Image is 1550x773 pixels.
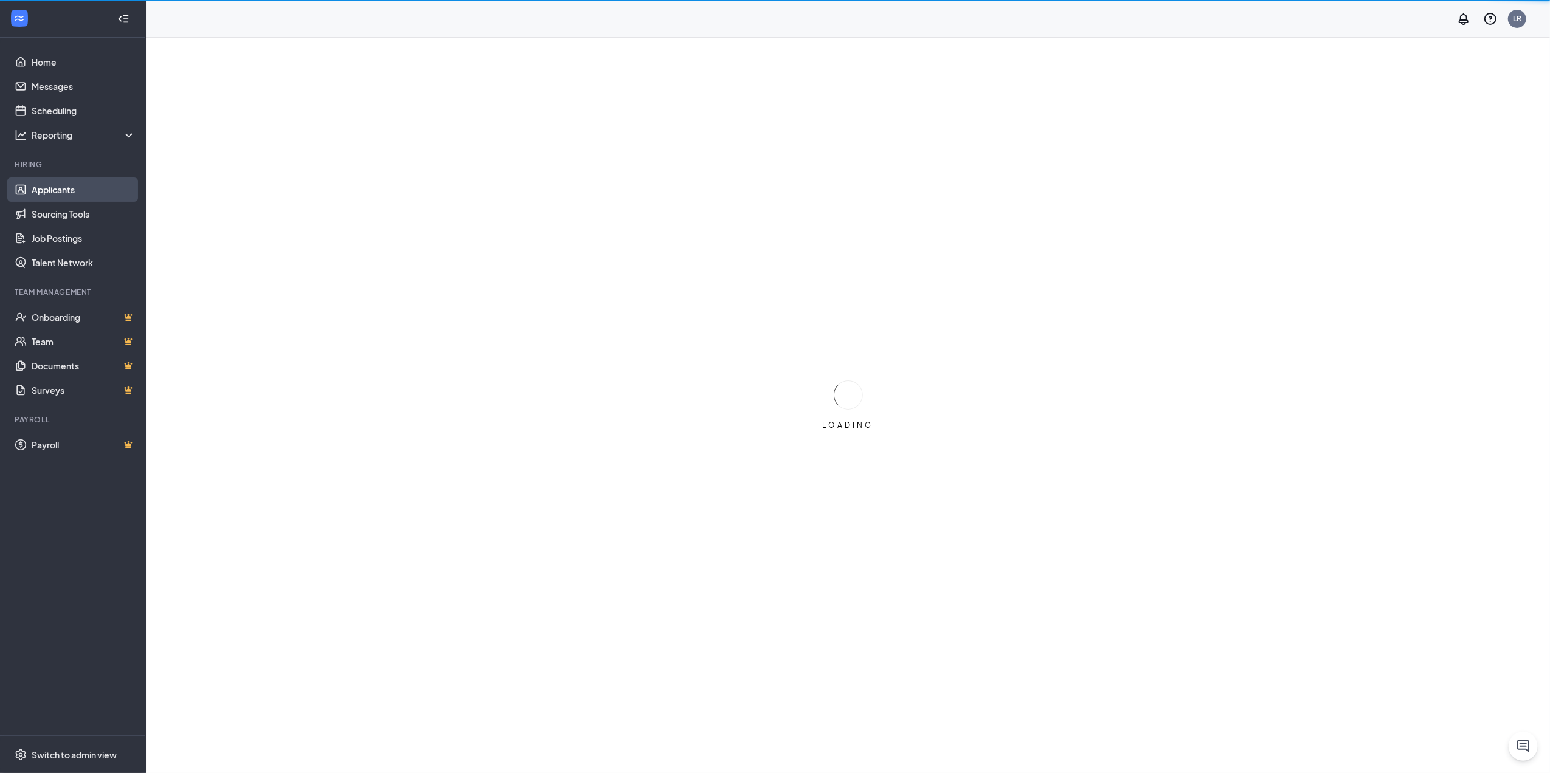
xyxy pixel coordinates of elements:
div: Payroll [15,414,133,425]
svg: Analysis [15,129,27,141]
div: Reporting [32,129,136,141]
button: ChatActive [1509,732,1538,761]
svg: Notifications [1456,12,1471,26]
a: Sourcing Tools [32,202,136,226]
a: OnboardingCrown [32,305,136,329]
div: LOADING [818,420,879,430]
a: TeamCrown [32,329,136,354]
a: Home [32,50,136,74]
div: Hiring [15,159,133,170]
a: Scheduling [32,98,136,123]
svg: QuestionInfo [1483,12,1498,26]
a: Messages [32,74,136,98]
div: Switch to admin view [32,749,117,761]
svg: ChatActive [1516,739,1531,754]
a: Talent Network [32,250,136,275]
div: Team Management [15,287,133,297]
a: PayrollCrown [32,433,136,457]
div: LR [1513,13,1521,24]
a: DocumentsCrown [32,354,136,378]
svg: Collapse [117,13,130,25]
a: Job Postings [32,226,136,250]
a: Applicants [32,177,136,202]
svg: WorkstreamLogo [13,12,26,24]
a: SurveysCrown [32,378,136,402]
svg: Settings [15,749,27,761]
